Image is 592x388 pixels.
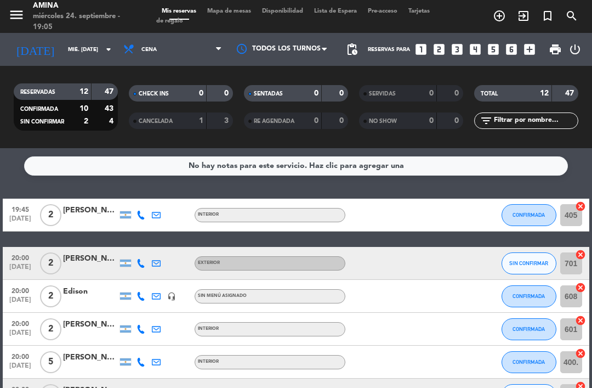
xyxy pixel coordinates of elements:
i: looks_6 [504,42,519,57]
span: 2 [40,204,61,226]
span: INTERIOR [198,212,219,217]
button: menu [8,7,25,27]
strong: 0 [429,89,434,97]
span: CHECK INS [139,91,169,97]
i: turned_in_not [541,9,554,23]
span: RESERVADAS [20,89,55,95]
span: WALK IN [511,7,536,25]
span: [DATE] [7,263,34,276]
div: [PERSON_NAME] [63,204,118,217]
i: filter_list [480,114,493,127]
span: INTERIOR [198,359,219,364]
span: pending_actions [345,43,358,56]
i: cancel [575,282,586,293]
span: Mapa de mesas [202,8,257,14]
button: CONFIRMADA [502,351,556,373]
i: looks_3 [450,42,464,57]
span: SENTADAS [254,91,283,97]
span: 20:00 [7,251,34,263]
span: EXTERIOR [198,261,220,265]
input: Filtrar por nombre... [493,115,578,127]
i: [DATE] [8,38,62,61]
strong: 0 [339,89,346,97]
span: 20:00 [7,284,34,296]
strong: 10 [79,105,88,113]
span: Mis reservas [156,8,202,14]
span: CONFIRMADA [513,212,545,218]
i: looks_5 [486,42,500,57]
strong: 3 [224,117,231,125]
button: CONFIRMADA [502,285,556,307]
div: LOG OUT [566,33,584,66]
span: [DATE] [7,362,34,375]
strong: 4 [109,117,116,125]
span: TOTAL [481,91,498,97]
i: cancel [575,348,586,359]
span: CONFIRMADA [513,326,545,332]
i: cancel [575,249,586,260]
i: cancel [575,315,586,326]
i: add_circle_outline [493,9,506,23]
i: headset_mic [167,292,176,301]
span: Pre-acceso [362,8,403,14]
i: add_box [522,42,537,57]
span: Sin menú asignado [198,294,247,298]
strong: 0 [199,89,203,97]
span: 2 [40,285,61,307]
span: Lista de Espera [309,8,362,14]
strong: 0 [429,117,434,125]
span: CONFIRMADA [20,106,58,112]
strong: 0 [454,89,461,97]
i: looks_two [432,42,446,57]
span: Reservas para [368,47,410,53]
span: print [549,43,562,56]
strong: 0 [454,117,461,125]
div: [PERSON_NAME] [63,318,118,331]
span: [DATE] [7,215,34,228]
span: CONFIRMADA [513,359,545,365]
strong: 43 [105,105,116,113]
span: RESERVAR MESA [487,7,511,25]
div: [PERSON_NAME] [63,252,118,265]
span: 20:00 [7,350,34,362]
i: search [565,9,578,23]
span: RE AGENDADA [254,119,294,124]
span: SIN CONFIRMAR [509,260,548,266]
strong: 0 [314,89,318,97]
strong: 47 [565,89,576,97]
span: [DATE] [7,296,34,309]
div: No hay notas para este servicio. Haz clic para agregar una [189,160,404,172]
span: 2 [40,318,61,340]
i: looks_4 [468,42,482,57]
span: BUSCAR [560,7,584,25]
i: exit_to_app [517,9,530,23]
span: Cena [141,47,157,53]
span: CONFIRMADA [513,293,545,299]
span: [DATE] [7,329,34,342]
i: arrow_drop_down [102,43,115,56]
strong: 12 [540,89,549,97]
div: Amina [33,1,140,12]
div: Edison [63,285,118,298]
strong: 0 [224,89,231,97]
span: INTERIOR [198,327,219,331]
strong: 2 [84,117,88,125]
span: Disponibilidad [257,8,309,14]
strong: 0 [339,117,346,125]
strong: 12 [79,88,88,95]
span: 2 [40,252,61,274]
div: [PERSON_NAME] [63,351,118,364]
strong: 1 [199,117,203,125]
span: 20:00 [7,317,34,329]
button: SIN CONFIRMAR [502,252,556,274]
i: looks_one [414,42,428,57]
div: miércoles 24. septiembre - 19:05 [33,11,140,32]
span: 5 [40,351,61,373]
i: power_settings_new [568,43,582,56]
strong: 0 [314,117,318,125]
span: SIN CONFIRMAR [20,119,64,125]
button: CONFIRMADA [502,318,556,340]
i: cancel [575,201,586,212]
strong: 47 [105,88,116,95]
span: CANCELADA [139,119,173,124]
